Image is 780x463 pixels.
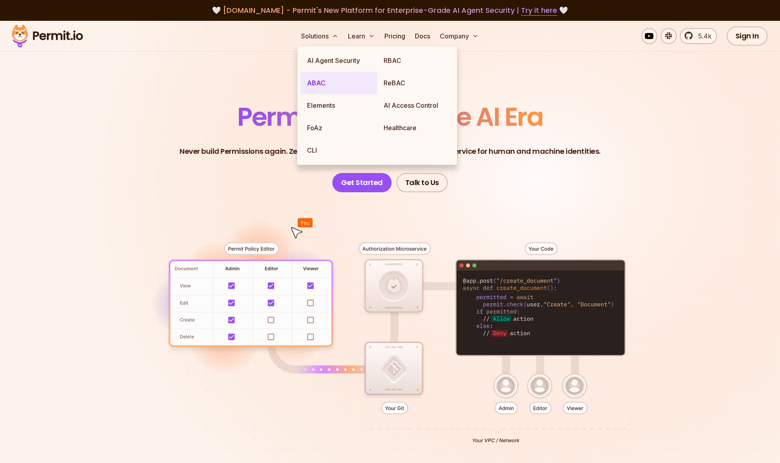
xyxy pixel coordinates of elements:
a: ABAC [301,72,377,94]
span: [DOMAIN_NAME] - Permit's New Platform for Enterprise-Grade AI Agent Security | [223,5,557,15]
button: Solutions [298,28,342,44]
a: Elements [301,94,377,117]
p: Never build Permissions again. Zero-latency fine-grained authorization as a service for human and... [180,146,600,157]
a: Pricing [381,28,408,44]
a: FoAz [301,117,377,139]
a: Sign In [727,26,768,46]
a: Talk to Us [396,173,448,192]
a: Get Started [332,173,392,192]
span: Permissions for The AI Era [237,99,543,135]
div: 🤍 🤍 [19,5,761,16]
a: AI Access Control [377,94,454,117]
a: 5.4k [680,28,717,44]
span: 5.4k [693,31,711,41]
a: CLI [301,139,377,161]
a: AI Agent Security [301,49,377,72]
button: Learn [345,28,378,44]
a: ReBAC [377,72,454,94]
a: Try it here [521,5,557,16]
a: Healthcare [377,117,454,139]
a: RBAC [377,49,454,72]
button: Company [436,28,482,44]
a: Docs [412,28,433,44]
img: Permit logo [8,22,87,50]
